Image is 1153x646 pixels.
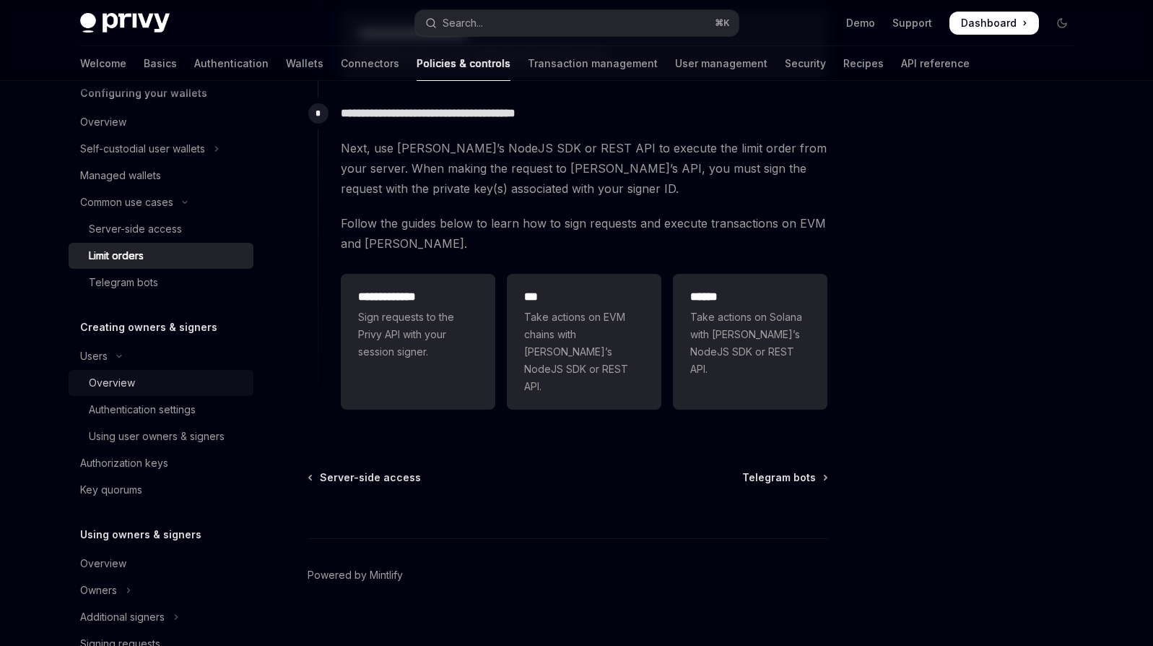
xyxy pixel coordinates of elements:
div: Authorization keys [80,455,168,472]
a: Connectors [341,46,399,81]
a: Powered by Mintlify [308,568,403,582]
a: Welcome [80,46,126,81]
h5: Using owners & signers [80,526,201,543]
button: Toggle Common use cases section [69,189,253,215]
a: Server-side access [309,470,421,485]
div: Telegram bots [89,274,158,291]
span: Take actions on EVM chains with [PERSON_NAME]’s NodeJS SDK or REST API. [524,309,644,395]
div: Overview [80,555,126,572]
div: Managed wallets [80,167,161,184]
span: Dashboard [961,16,1017,30]
div: Authentication settings [89,401,196,418]
a: User management [675,46,767,81]
span: Sign requests to the Privy API with your session signer. [358,309,478,361]
button: Toggle Additional signers section [69,604,253,630]
a: Key quorums [69,477,253,503]
a: Wallets [286,46,323,81]
a: Authorization keys [69,450,253,476]
a: Basics [144,46,177,81]
div: Additional signers [80,608,165,626]
a: Authentication settings [69,397,253,423]
a: Transaction management [528,46,658,81]
a: Overview [69,551,253,577]
div: Self-custodial user wallets [80,140,205,158]
a: Overview [69,109,253,135]
span: ⌘ K [715,17,730,29]
span: Take actions on Solana with [PERSON_NAME]’s NodeJS SDK or REST API. [690,309,810,378]
a: ***Take actions on EVM chains with [PERSON_NAME]’s NodeJS SDK or REST API. [507,274,661,410]
a: Dashboard [949,12,1039,35]
div: Key quorums [80,481,142,499]
a: Policies & controls [417,46,510,81]
a: Limit orders [69,243,253,269]
a: Telegram bots [69,270,253,296]
button: Toggle Users section [69,343,253,369]
div: Overview [80,113,126,131]
button: Open search [415,10,739,36]
span: Telegram bots [742,470,816,485]
button: Toggle Owners section [69,577,253,603]
a: Managed wallets [69,163,253,189]
div: Using user owners & signers [89,428,225,445]
a: **** **** ***Sign requests to the Privy API with your session signer. [341,274,495,410]
span: Follow the guides below to learn how to sign requests and execute transactions on EVM and [PERSON... [341,213,827,254]
a: Using user owners & signers [69,423,253,449]
a: Support [892,16,932,30]
a: Authentication [194,46,269,81]
span: Next, use [PERSON_NAME]’s NodeJS SDK or REST API to execute the limit order from your server. Whe... [341,138,827,199]
img: dark logo [80,13,170,33]
div: Search... [443,14,483,32]
a: Security [785,46,826,81]
a: API reference [901,46,970,81]
a: Demo [846,16,875,30]
div: Owners [80,582,117,599]
span: Server-side access [320,470,421,485]
div: Common use cases [80,194,173,211]
div: Server-side access [89,220,182,238]
h5: Creating owners & signers [80,319,217,336]
div: Users [80,348,108,365]
a: Recipes [843,46,884,81]
div: Limit orders [89,247,144,264]
div: Overview [89,374,135,392]
a: Overview [69,370,253,396]
a: Telegram bots [742,470,827,485]
a: **** *Take actions on Solana with [PERSON_NAME]’s NodeJS SDK or REST API. [673,274,827,410]
a: Server-side access [69,216,253,242]
button: Toggle Self-custodial user wallets section [69,136,253,162]
button: Toggle dark mode [1050,12,1074,35]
